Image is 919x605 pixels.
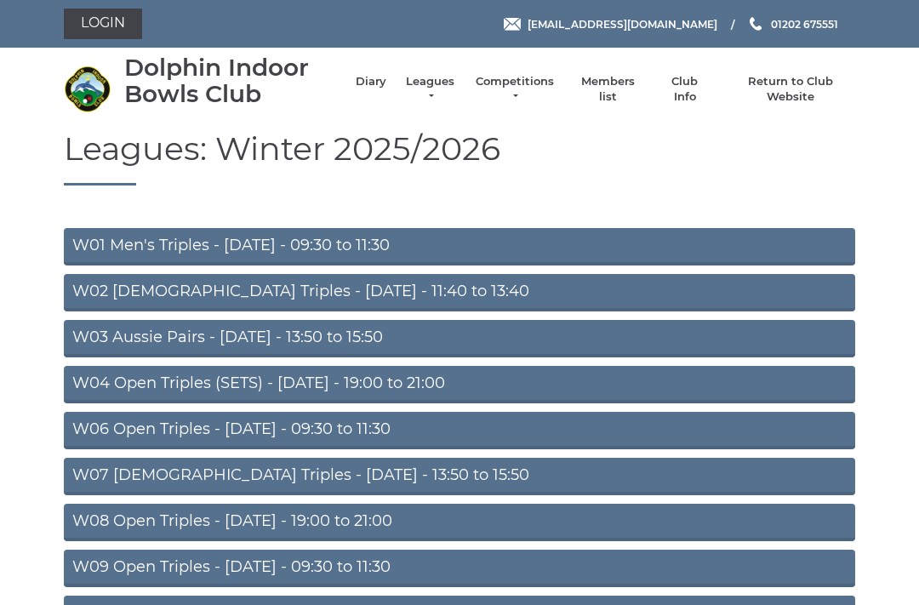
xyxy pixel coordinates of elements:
a: Leagues [403,74,457,105]
a: Return to Club Website [727,74,855,105]
a: Members list [572,74,642,105]
a: Phone us 01202 675551 [747,16,838,32]
a: W01 Men's Triples - [DATE] - 09:30 to 11:30 [64,228,855,265]
a: Email [EMAIL_ADDRESS][DOMAIN_NAME] [504,16,717,32]
a: Club Info [660,74,710,105]
a: W07 [DEMOGRAPHIC_DATA] Triples - [DATE] - 13:50 to 15:50 [64,458,855,495]
a: Competitions [474,74,556,105]
a: W02 [DEMOGRAPHIC_DATA] Triples - [DATE] - 11:40 to 13:40 [64,274,855,311]
a: W08 Open Triples - [DATE] - 19:00 to 21:00 [64,504,855,541]
span: [EMAIL_ADDRESS][DOMAIN_NAME] [528,17,717,30]
span: 01202 675551 [771,17,838,30]
a: W04 Open Triples (SETS) - [DATE] - 19:00 to 21:00 [64,366,855,403]
a: Diary [356,74,386,89]
h1: Leagues: Winter 2025/2026 [64,131,855,186]
img: Email [504,18,521,31]
a: W06 Open Triples - [DATE] - 09:30 to 11:30 [64,412,855,449]
img: Dolphin Indoor Bowls Club [64,66,111,112]
img: Phone us [750,17,762,31]
a: Login [64,9,142,39]
div: Dolphin Indoor Bowls Club [124,54,339,107]
a: W03 Aussie Pairs - [DATE] - 13:50 to 15:50 [64,320,855,357]
a: W09 Open Triples - [DATE] - 09:30 to 11:30 [64,550,855,587]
